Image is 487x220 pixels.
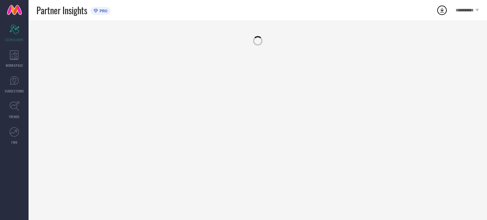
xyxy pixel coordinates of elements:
[11,140,17,145] span: FWD
[436,4,448,16] div: Open download list
[98,9,107,13] span: PRO
[36,4,87,17] span: Partner Insights
[5,37,24,42] span: SCORECARDS
[9,114,20,119] span: TRENDS
[5,89,24,93] span: SUGGESTIONS
[6,63,23,68] span: WORKSPACE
